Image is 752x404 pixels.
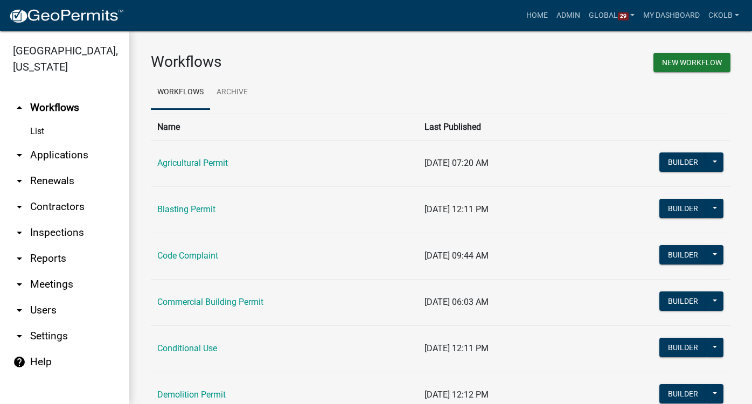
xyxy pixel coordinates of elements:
[13,356,26,368] i: help
[13,226,26,239] i: arrow_drop_down
[418,114,641,140] th: Last Published
[659,338,707,357] button: Builder
[552,5,584,26] a: Admin
[424,250,489,261] span: [DATE] 09:44 AM
[424,343,489,353] span: [DATE] 12:11 PM
[157,297,263,307] a: Commercial Building Permit
[210,75,254,110] a: Archive
[13,252,26,265] i: arrow_drop_down
[13,200,26,213] i: arrow_drop_down
[157,343,217,353] a: Conditional Use
[157,158,228,168] a: Agricultural Permit
[659,199,707,218] button: Builder
[13,278,26,291] i: arrow_drop_down
[659,245,707,264] button: Builder
[157,204,215,214] a: Blasting Permit
[424,389,489,400] span: [DATE] 12:12 PM
[659,152,707,172] button: Builder
[639,5,704,26] a: My Dashboard
[424,297,489,307] span: [DATE] 06:03 AM
[13,304,26,317] i: arrow_drop_down
[157,250,218,261] a: Code Complaint
[151,114,418,140] th: Name
[157,389,226,400] a: Demolition Permit
[653,53,730,72] button: New Workflow
[522,5,552,26] a: Home
[618,12,629,21] span: 29
[13,101,26,114] i: arrow_drop_up
[659,384,707,403] button: Builder
[151,53,433,71] h3: Workflows
[13,330,26,343] i: arrow_drop_down
[584,5,639,26] a: Global29
[659,291,707,311] button: Builder
[704,5,743,26] a: ckolb
[13,149,26,162] i: arrow_drop_down
[13,175,26,187] i: arrow_drop_down
[424,158,489,168] span: [DATE] 07:20 AM
[151,75,210,110] a: Workflows
[424,204,489,214] span: [DATE] 12:11 PM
